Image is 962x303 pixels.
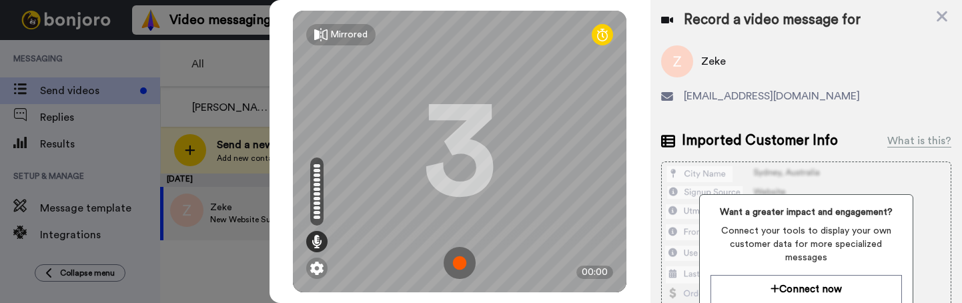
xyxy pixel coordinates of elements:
[423,101,496,202] div: 3
[710,224,902,264] span: Connect your tools to display your own customer data for more specialized messages
[682,131,838,151] span: Imported Customer Info
[576,266,613,279] div: 00:00
[887,133,951,149] div: What is this?
[710,206,902,219] span: Want a greater impact and engagement?
[310,262,324,275] img: ic_gear.svg
[684,88,860,104] span: [EMAIL_ADDRESS][DOMAIN_NAME]
[444,247,476,279] img: ic_record_start.svg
